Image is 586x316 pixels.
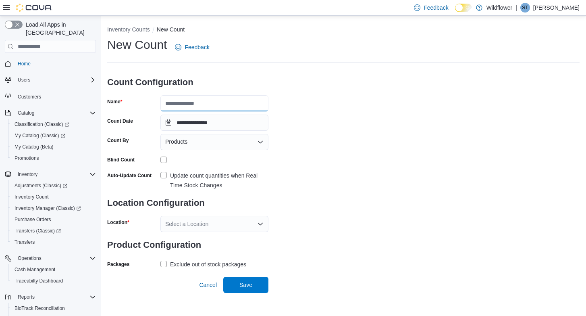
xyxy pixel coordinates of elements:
[15,92,44,102] a: Customers
[18,171,37,178] span: Inventory
[2,90,99,102] button: Customers
[170,259,246,269] div: Exclude out of stock packages
[11,153,96,163] span: Promotions
[8,141,99,153] button: My Catalog (Beta)
[8,180,99,191] a: Adjustments (Classic)
[455,4,472,12] input: Dark Mode
[257,221,264,227] button: Open list of options
[107,232,268,258] h3: Product Configuration
[107,37,167,53] h1: New Count
[107,261,129,268] label: Packages
[2,107,99,119] button: Catalog
[18,77,30,83] span: Users
[15,266,55,273] span: Cash Management
[107,25,580,35] nav: An example of EuiBreadcrumbs
[15,59,34,69] a: Home
[11,226,96,236] span: Transfers (Classic)
[11,192,52,202] a: Inventory Count
[11,142,57,152] a: My Catalog (Beta)
[424,4,448,12] span: Feedback
[11,203,84,213] a: Inventory Manager (Classic)
[8,203,99,214] a: Inventory Manager (Classic)
[15,91,96,101] span: Customers
[15,292,38,302] button: Reports
[15,132,65,139] span: My Catalog (Classic)
[11,215,96,224] span: Purchase Orders
[18,110,34,116] span: Catalog
[15,121,69,128] span: Classification (Classic)
[223,277,268,293] button: Save
[23,21,96,37] span: Load All Apps in [GEOGRAPHIC_DATA]
[107,157,135,163] div: Blind Count
[8,130,99,141] a: My Catalog (Classic)
[15,155,39,161] span: Promotions
[11,119,73,129] a: Classification (Classic)
[15,216,51,223] span: Purchase Orders
[16,4,52,12] img: Cova
[8,153,99,164] button: Promotions
[2,291,99,303] button: Reports
[15,75,33,85] button: Users
[15,75,96,85] span: Users
[15,278,63,284] span: Traceabilty Dashboard
[15,292,96,302] span: Reports
[2,169,99,180] button: Inventory
[533,3,580,13] p: [PERSON_NAME]
[515,3,517,13] p: |
[196,277,220,293] button: Cancel
[160,115,268,131] input: Press the down key to open a popover containing a calendar.
[8,264,99,275] button: Cash Management
[11,181,96,190] span: Adjustments (Classic)
[2,58,99,69] button: Home
[185,43,209,51] span: Feedback
[11,142,96,152] span: My Catalog (Beta)
[15,239,35,245] span: Transfers
[11,303,96,313] span: BioTrack Reconciliation
[520,3,530,13] div: Sarah Tahir
[11,276,96,286] span: Traceabilty Dashboard
[11,203,96,213] span: Inventory Manager (Classic)
[8,275,99,287] button: Traceabilty Dashboard
[11,119,96,129] span: Classification (Classic)
[11,303,68,313] a: BioTrack Reconciliation
[107,118,133,124] label: Count Date
[15,108,37,118] button: Catalog
[8,236,99,248] button: Transfers
[522,3,528,13] span: ST
[170,171,268,190] div: Update count quantities when Real Time Stock Changes
[8,214,99,225] button: Purchase Orders
[11,131,69,140] a: My Catalog (Classic)
[18,294,35,300] span: Reports
[8,119,99,130] a: Classification (Classic)
[239,281,252,289] span: Save
[15,228,61,234] span: Transfers (Classic)
[11,181,71,190] a: Adjustments (Classic)
[8,191,99,203] button: Inventory Count
[107,26,150,33] button: Inventory Counts
[157,26,185,33] button: New Count
[11,265,96,274] span: Cash Management
[11,276,66,286] a: Traceabilty Dashboard
[15,170,41,179] button: Inventory
[15,253,45,263] button: Operations
[2,74,99,86] button: Users
[15,194,49,200] span: Inventory Count
[11,153,42,163] a: Promotions
[8,225,99,236] a: Transfers (Classic)
[15,108,96,118] span: Catalog
[18,255,42,262] span: Operations
[199,281,217,289] span: Cancel
[107,98,122,105] label: Name
[15,305,65,312] span: BioTrack Reconciliation
[107,172,152,179] label: Auto-Update Count
[257,139,264,145] button: Open list of options
[2,253,99,264] button: Operations
[11,237,38,247] a: Transfers
[11,237,96,247] span: Transfers
[11,265,58,274] a: Cash Management
[107,69,268,95] h3: Count Configuration
[18,94,41,100] span: Customers
[15,144,54,150] span: My Catalog (Beta)
[15,59,96,69] span: Home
